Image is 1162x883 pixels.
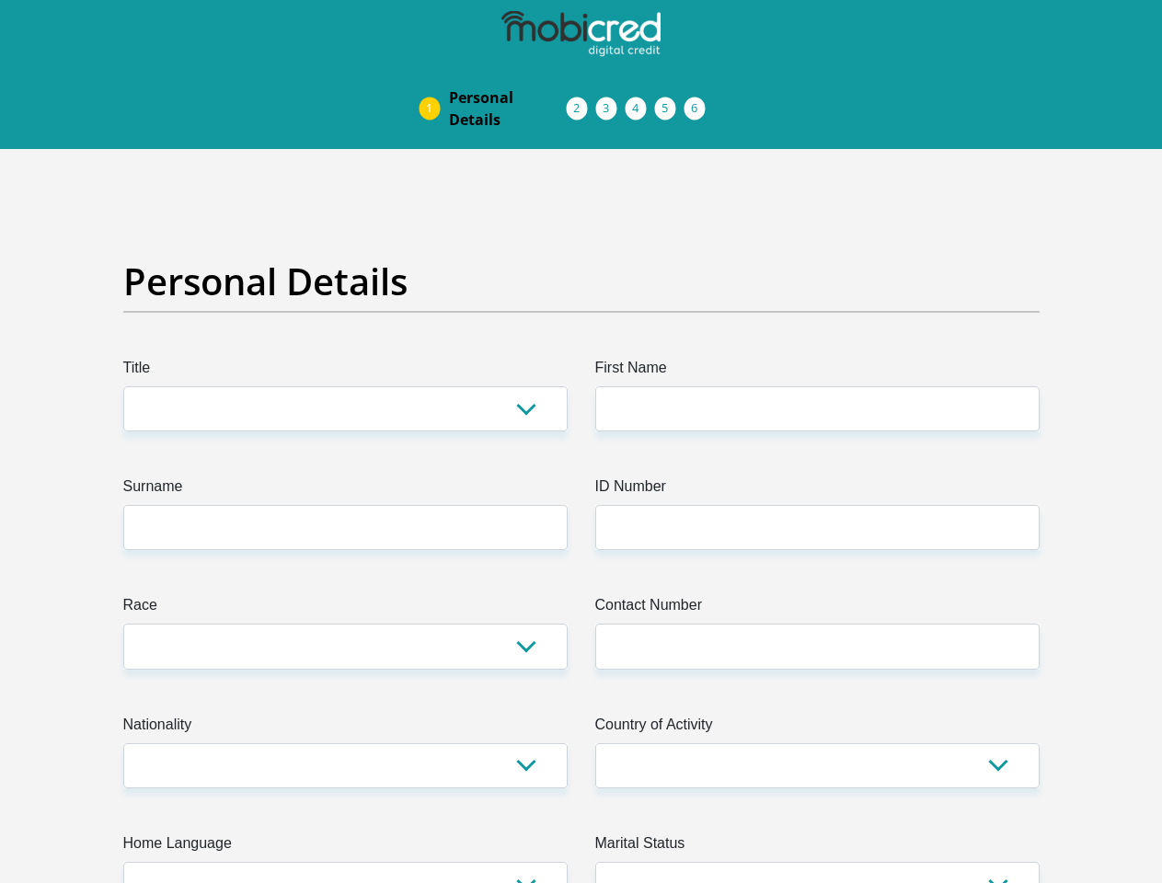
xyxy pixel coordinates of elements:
[123,594,568,624] label: Race
[595,476,1040,505] label: ID Number
[123,505,568,550] input: Surname
[123,714,568,743] label: Nationality
[595,386,1040,431] input: First Name
[123,357,568,386] label: Title
[501,11,660,57] img: mobicred logo
[595,624,1040,669] input: Contact Number
[123,259,1040,304] h2: Personal Details
[595,594,1040,624] label: Contact Number
[595,357,1040,386] label: First Name
[449,86,567,131] span: Personal Details
[595,714,1040,743] label: Country of Activity
[434,79,581,138] a: PersonalDetails
[123,476,568,505] label: Surname
[595,832,1040,862] label: Marital Status
[123,832,568,862] label: Home Language
[595,505,1040,550] input: ID Number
